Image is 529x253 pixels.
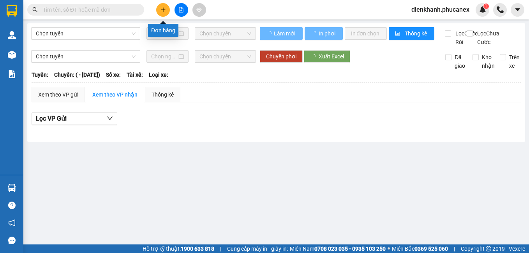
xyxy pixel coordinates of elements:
div: Đơn hàng [148,24,178,37]
span: loading [266,31,273,36]
button: bar-chartThống kê [389,27,434,40]
img: solution-icon [8,70,16,78]
button: plus [156,3,170,17]
span: bar-chart [395,31,402,37]
span: down [107,115,113,121]
img: icon-new-feature [479,6,486,13]
sup: 1 [483,4,489,9]
strong: 0708 023 035 - 0935 103 250 [314,246,386,252]
span: loading [311,31,317,36]
img: warehouse-icon [8,184,16,192]
button: Lọc VP Gửi [32,112,117,125]
span: search [32,7,38,12]
span: Lọc Chưa Cước [474,29,501,46]
span: Thống kê [405,29,428,38]
span: Chọn tuyến [36,28,136,39]
span: | [454,244,455,253]
span: Hỗ trợ kỹ thuật: [143,244,214,253]
strong: 1900 633 818 [181,246,214,252]
img: logo-vxr [7,5,17,17]
span: question-circle [8,202,16,209]
button: file-add [175,3,188,17]
span: message [8,237,16,244]
span: Loại xe: [149,70,168,79]
span: 1 [485,4,487,9]
button: Chuyển phơi [260,50,303,63]
span: copyright [486,246,491,251]
span: Miền Nam [290,244,386,253]
b: Tuyến: [32,72,48,78]
span: Làm mới [274,29,296,38]
span: dienkhanh.phucanex [405,5,476,14]
span: Miền Bắc [392,244,448,253]
button: In phơi [305,27,343,40]
button: Làm mới [260,27,303,40]
span: In phơi [319,29,337,38]
button: Xuất Excel [304,50,350,63]
div: Xem theo VP gửi [38,90,78,99]
button: aim [192,3,206,17]
span: Chọn chuyến [199,28,251,39]
span: file-add [178,7,184,12]
span: Chọn tuyến [36,51,136,62]
div: Xem theo VP nhận [92,90,138,99]
button: In đơn chọn [345,27,387,40]
input: Chọn ngày [151,52,176,61]
input: Tìm tên, số ĐT hoặc mã đơn [43,5,135,14]
span: Chọn chuyến [199,51,251,62]
span: notification [8,219,16,227]
img: warehouse-icon [8,51,16,59]
div: Thống kê [152,90,174,99]
span: Chuyến: ( - [DATE]) [54,70,100,79]
img: phone-icon [497,6,504,13]
span: ⚪️ [388,247,390,250]
img: warehouse-icon [8,31,16,39]
span: Trên xe [506,53,523,70]
span: caret-down [514,6,521,13]
span: Cung cấp máy in - giấy in: [227,244,288,253]
span: aim [196,7,202,12]
span: Lọc Cước Rồi [452,29,479,46]
strong: 0369 525 060 [414,246,448,252]
span: | [220,244,221,253]
span: plus [160,7,166,12]
span: Số xe: [106,70,121,79]
span: Tài xế: [127,70,143,79]
button: caret-down [511,3,524,17]
span: Đã giao [451,53,468,70]
span: Kho nhận [479,53,498,70]
span: Lọc VP Gửi [36,114,67,123]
